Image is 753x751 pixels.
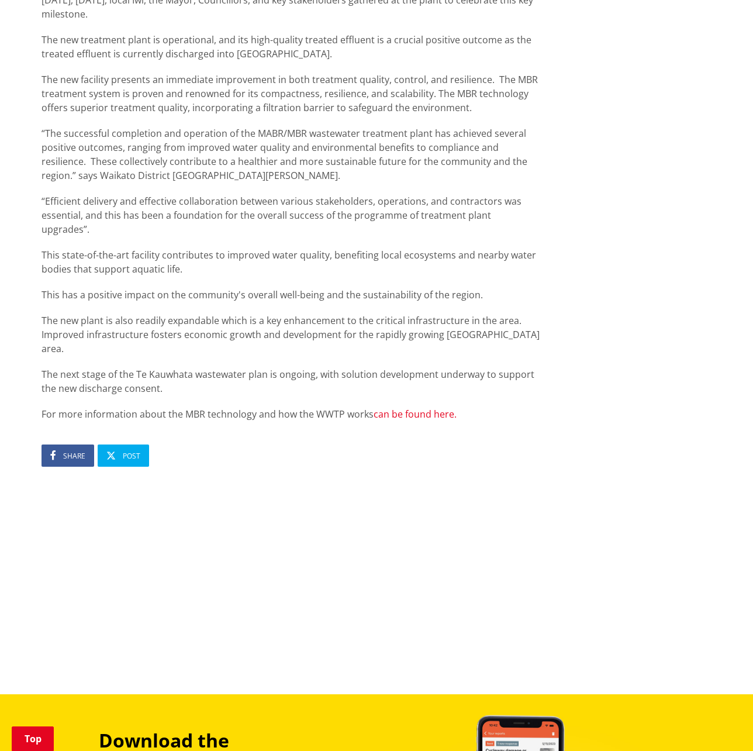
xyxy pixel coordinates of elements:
p: The next stage of the Te Kauwhata wastewater plan is ongoing, with solution development underway ... [42,367,540,395]
p: This state-of-the-art facility contributes to improved water quality, benefiting local ecosystems... [42,248,540,276]
a: Post [98,445,149,467]
p: The new treatment plant is operational, and its high-quality treated effluent is a crucial positi... [42,33,540,61]
p: “Efficient delivery and effective collaboration between various stakeholders, operations, and con... [42,194,540,236]
p: “The successful completion and operation of the MABR/MBR wastewater treatment plant has achieved ... [42,126,540,182]
a: Top [12,726,54,751]
a: Share [42,445,94,467]
p: The new facility presents an immediate improvement in both treatment quality, control, and resili... [42,73,540,115]
p: The new plant is also readily expandable which is a key enhancement to the critical infrastructur... [42,314,540,356]
span: Post [123,451,140,461]
a: can be found here. [374,408,457,421]
iframe: Messenger Launcher [699,702,741,744]
span: Share [63,451,85,461]
iframe: fb:comments Facebook Social Plugin [42,490,540,612]
p: This has a positive impact on the community's overall well-being and the sustainability of the re... [42,288,540,302]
